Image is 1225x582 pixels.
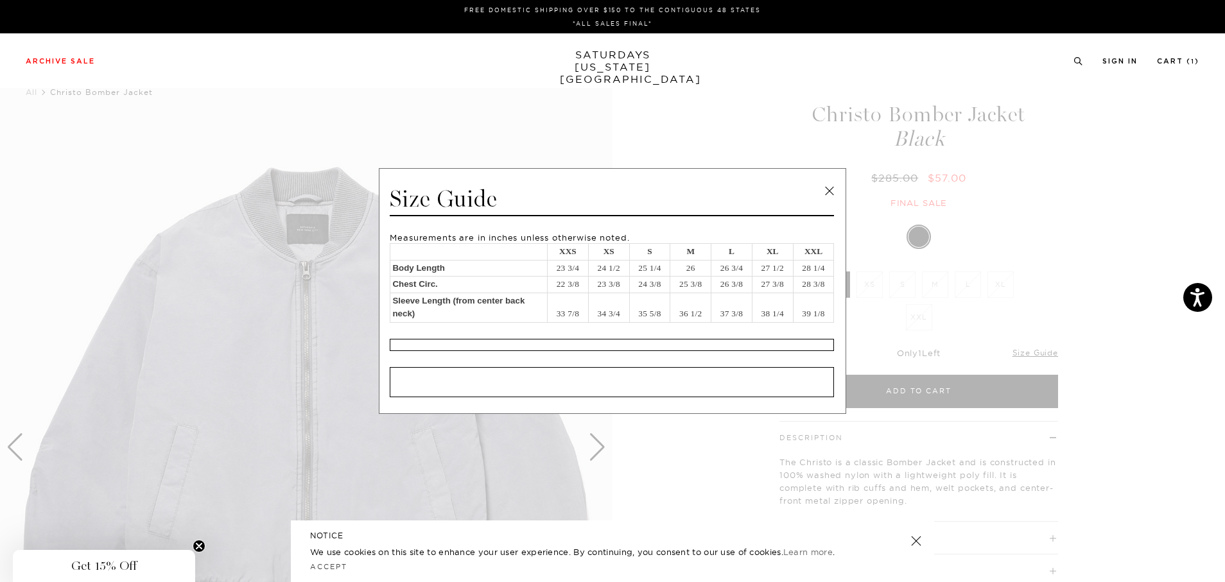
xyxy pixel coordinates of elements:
[588,277,629,293] td: 23 3/8
[588,293,629,322] td: 34 3/4
[629,277,670,293] td: 24 3/8
[711,277,752,293] td: 26 3/8
[783,547,833,557] a: Learn more
[26,58,95,65] a: Archive Sale
[629,260,670,277] td: 25 1/4
[193,540,205,552] button: Close teaser
[793,293,834,322] td: 39 1/8
[13,550,195,582] div: Get 15% OffClose teaser
[1102,58,1138,65] a: Sign In
[670,260,711,277] td: 26
[670,293,711,322] td: 36 1/2
[629,244,670,261] td: S
[548,277,589,293] td: 22 3/8
[71,558,137,574] span: Get 15% Off
[1157,58,1199,65] a: Cart (1)
[752,244,793,261] td: XL
[588,260,629,277] td: 24 1/2
[793,277,834,293] td: 28 3/8
[390,277,548,293] td: Chest Circ.
[548,260,589,277] td: 23 3/4
[390,232,834,322] div: ​Measurements are in inches unless otherwise noted.
[793,244,834,261] td: XXL
[548,293,589,322] td: 33 7/8
[752,260,793,277] td: 27 1/2
[390,260,548,277] td: Body Length
[1191,59,1195,65] small: 1
[310,562,347,571] a: Accept
[31,5,1194,15] p: FREE DOMESTIC SHIPPING OVER $150 TO THE CONTIGUOUS 48 STATES
[711,260,752,277] td: 26 3/4
[752,293,793,322] td: 38 1/4
[390,185,834,216] div: Size Guide
[588,244,629,261] td: XS
[310,530,915,542] h5: NOTICE
[670,244,711,261] td: M
[310,545,869,558] p: We use cookies on this site to enhance your user experience. By continuing, you consent to our us...
[711,293,752,322] td: 37 3/8
[31,19,1194,28] p: *ALL SALES FINAL*
[752,277,793,293] td: 27 3/8
[793,260,834,277] td: 28 1/4
[711,244,752,261] td: L
[390,293,548,322] td: Sleeve Length (from center back neck)
[629,293,670,322] td: 35 5/8
[670,277,711,293] td: 25 3/8
[560,49,666,85] a: SATURDAYS[US_STATE][GEOGRAPHIC_DATA]
[548,244,589,261] td: XXS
